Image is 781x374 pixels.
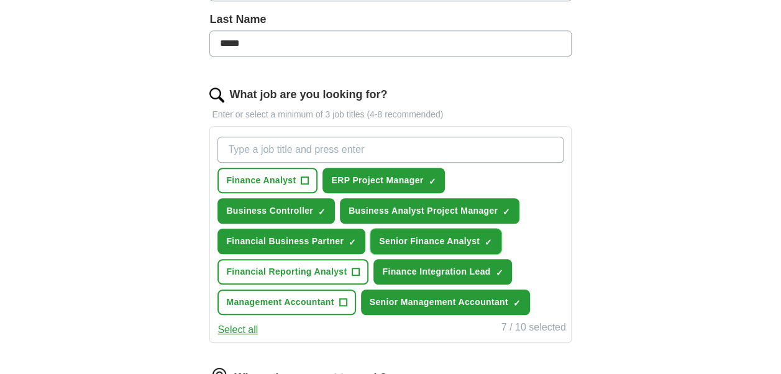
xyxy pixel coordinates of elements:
[226,265,347,278] span: Financial Reporting Analyst
[513,298,521,308] span: ✓
[501,320,566,337] div: 7 / 10 selected
[322,168,445,193] button: ERP Project Manager✓
[226,235,344,248] span: Financial Business Partner
[361,290,530,315] button: Senior Management Accountant✓
[370,296,508,309] span: Senior Management Accountant
[349,204,498,217] span: Business Analyst Project Manager
[226,296,334,309] span: Management Accountant
[226,174,296,187] span: Finance Analyst
[217,137,563,163] input: Type a job title and press enter
[503,207,510,217] span: ✓
[217,198,335,224] button: Business Controller✓
[229,86,387,103] label: What job are you looking for?
[370,229,501,254] button: Senior Finance Analyst✓
[217,229,365,254] button: Financial Business Partner✓
[209,108,571,121] p: Enter or select a minimum of 3 job titles (4-8 recommended)
[373,259,512,285] button: Finance Integration Lead✓
[209,88,224,103] img: search.png
[428,176,436,186] span: ✓
[217,259,368,285] button: Financial Reporting Analyst
[217,168,317,193] button: Finance Analyst
[226,204,313,217] span: Business Controller
[382,265,490,278] span: Finance Integration Lead
[318,207,326,217] span: ✓
[331,174,423,187] span: ERP Project Manager
[217,322,258,337] button: Select all
[209,11,571,28] label: Last Name
[485,237,492,247] span: ✓
[217,290,355,315] button: Management Accountant
[495,268,503,278] span: ✓
[379,235,480,248] span: Senior Finance Analyst
[340,198,519,224] button: Business Analyst Project Manager✓
[349,237,356,247] span: ✓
